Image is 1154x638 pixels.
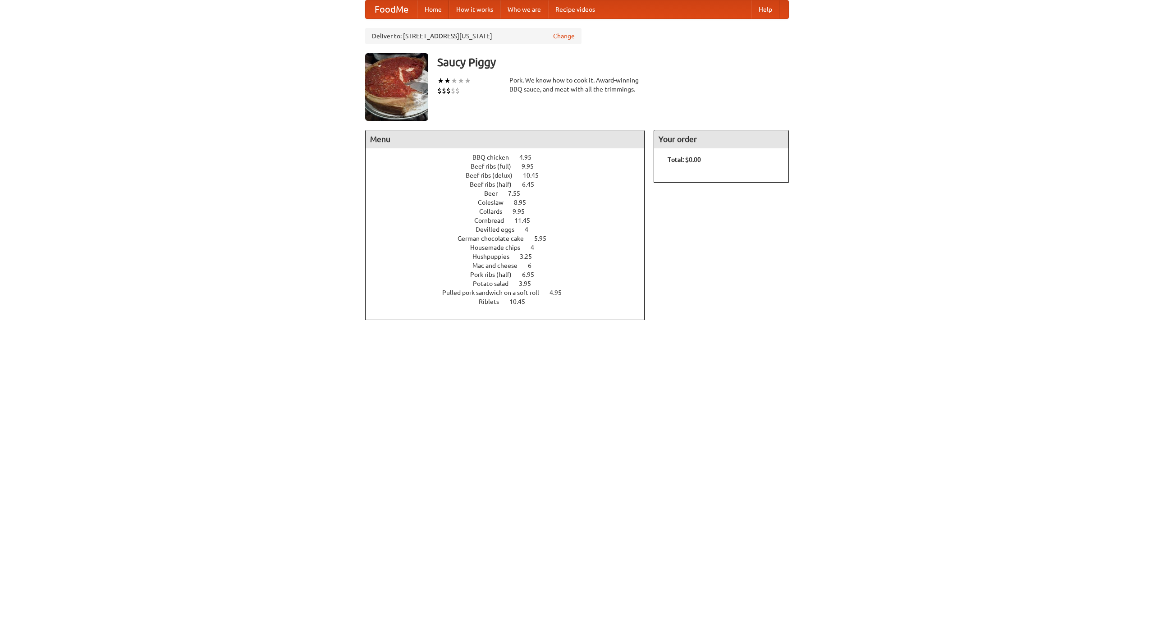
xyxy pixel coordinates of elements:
span: 4.95 [519,154,540,161]
a: Mac and cheese 6 [472,262,548,269]
span: 9.95 [522,163,543,170]
span: German chocolate cake [458,235,533,242]
a: Potato salad 3.95 [473,280,548,287]
a: Devilled eggs 4 [476,226,545,233]
a: Beer 7.55 [484,190,537,197]
span: 9.95 [513,208,534,215]
span: Devilled eggs [476,226,523,233]
a: Coleslaw 8.95 [478,199,543,206]
li: ★ [451,76,458,86]
a: Beef ribs (delux) 10.45 [466,172,555,179]
span: 11.45 [514,217,539,224]
span: Cornbread [474,217,513,224]
span: Housemade chips [470,244,529,251]
li: $ [455,86,460,96]
span: Riblets [479,298,508,305]
li: ★ [437,76,444,86]
span: Collards [479,208,511,215]
a: Riblets 10.45 [479,298,542,305]
a: Beef ribs (half) 6.45 [470,181,551,188]
h3: Saucy Piggy [437,53,789,71]
li: $ [446,86,451,96]
span: BBQ chicken [472,154,518,161]
span: Pork ribs (half) [470,271,521,278]
b: Total: $0.00 [668,156,701,163]
li: ★ [444,76,451,86]
span: 4 [525,226,537,233]
li: ★ [458,76,464,86]
span: Mac and cheese [472,262,527,269]
a: Pork ribs (half) 6.95 [470,271,551,278]
span: 3.95 [519,280,540,287]
span: 3.25 [520,253,541,260]
span: 4 [531,244,543,251]
a: Cornbread 11.45 [474,217,547,224]
span: 7.55 [508,190,529,197]
span: Potato salad [473,280,517,287]
a: Hushpuppies 3.25 [472,253,549,260]
a: Housemade chips 4 [470,244,551,251]
a: Home [417,0,449,18]
img: angular.jpg [365,53,428,121]
a: How it works [449,0,500,18]
a: Pulled pork sandwich on a soft roll 4.95 [442,289,578,296]
span: Pulled pork sandwich on a soft roll [442,289,548,296]
span: Coleslaw [478,199,513,206]
span: 10.45 [509,298,534,305]
span: 6.95 [522,271,543,278]
span: 4.95 [550,289,571,296]
span: 8.95 [514,199,535,206]
span: Beer [484,190,507,197]
a: Recipe videos [548,0,602,18]
span: 6 [528,262,540,269]
span: Beef ribs (delux) [466,172,522,179]
h4: Your order [654,130,788,148]
span: Beef ribs (full) [471,163,520,170]
span: Hushpuppies [472,253,518,260]
a: Beef ribs (full) 9.95 [471,163,550,170]
span: Beef ribs (half) [470,181,521,188]
a: Who we are [500,0,548,18]
div: Pork. We know how to cook it. Award-winning BBQ sauce, and meat with all the trimmings. [509,76,645,94]
li: ★ [464,76,471,86]
a: German chocolate cake 5.95 [458,235,563,242]
li: $ [442,86,446,96]
a: Collards 9.95 [479,208,541,215]
span: 6.45 [522,181,543,188]
span: 10.45 [523,172,548,179]
li: $ [437,86,442,96]
h4: Menu [366,130,644,148]
a: Help [751,0,779,18]
a: Change [553,32,575,41]
a: BBQ chicken 4.95 [472,154,548,161]
li: $ [451,86,455,96]
div: Deliver to: [STREET_ADDRESS][US_STATE] [365,28,582,44]
a: FoodMe [366,0,417,18]
span: 5.95 [534,235,555,242]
